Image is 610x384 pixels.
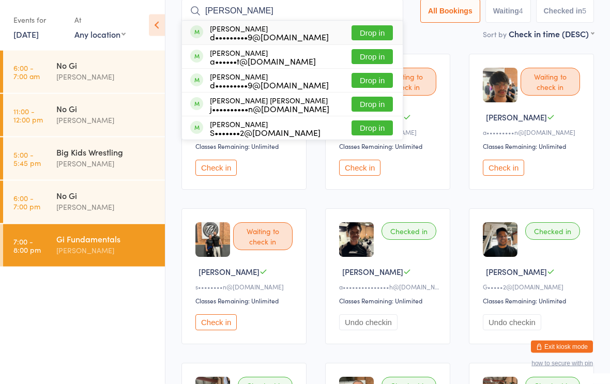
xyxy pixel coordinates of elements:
[352,97,393,112] button: Drop in
[74,11,126,28] div: At
[486,267,547,278] span: [PERSON_NAME]
[195,297,296,305] div: Classes Remaining: Unlimited
[352,26,393,41] button: Drop in
[210,81,329,89] div: d•••••••••9@[DOMAIN_NAME]
[13,11,64,28] div: Events for
[3,51,165,93] a: 6:00 -7:00 amNo Gi[PERSON_NAME]
[525,223,580,240] div: Checked in
[195,142,296,151] div: Classes Remaining: Unlimited
[519,7,523,16] div: 4
[13,28,39,40] a: [DATE]
[56,201,156,213] div: [PERSON_NAME]
[210,57,316,66] div: a••••••t@[DOMAIN_NAME]
[210,49,316,66] div: [PERSON_NAME]
[195,223,230,257] img: image1736984153.png
[210,105,329,113] div: j••••••••••n@[DOMAIN_NAME]
[509,28,594,40] div: Check in time (DESC)
[521,68,580,96] div: Waiting to check in
[483,160,524,176] button: Check in
[210,33,329,41] div: d•••••••••9@[DOMAIN_NAME]
[339,315,398,331] button: Undo checkin
[56,146,156,158] div: Big Kids Wrestling
[377,68,436,96] div: Waiting to check in
[339,297,439,305] div: Classes Remaining: Unlimited
[352,121,393,136] button: Drop in
[56,71,156,83] div: [PERSON_NAME]
[352,73,393,88] button: Drop in
[483,142,583,151] div: Classes Remaining: Unlimited
[13,194,40,210] time: 6:00 - 7:00 pm
[483,315,541,331] button: Undo checkin
[56,59,156,71] div: No Gi
[582,7,586,16] div: 5
[483,297,583,305] div: Classes Remaining: Unlimited
[56,233,156,244] div: Gi Fundamentals
[56,158,156,170] div: [PERSON_NAME]
[195,160,237,176] button: Check in
[13,237,41,254] time: 7:00 - 8:00 pm
[210,73,329,89] div: [PERSON_NAME]
[3,94,165,136] a: 11:00 -12:00 pmNo Gi[PERSON_NAME]
[210,25,329,41] div: [PERSON_NAME]
[56,114,156,126] div: [PERSON_NAME]
[13,107,43,124] time: 11:00 - 12:00 pm
[531,341,593,353] button: Exit kiosk mode
[352,50,393,65] button: Drop in
[233,223,293,251] div: Waiting to check in
[199,267,260,278] span: [PERSON_NAME]
[195,283,296,291] div: s••••••••n@[DOMAIN_NAME]
[13,64,40,80] time: 6:00 - 7:00 am
[195,315,237,331] button: Check in
[531,360,593,367] button: how to secure with pin
[339,142,439,151] div: Classes Remaining: Unlimited
[339,283,439,291] div: a•••••••••••••••h@[DOMAIN_NAME]
[210,120,321,137] div: [PERSON_NAME]
[382,223,436,240] div: Checked in
[56,103,156,114] div: No Gi
[342,267,403,278] span: [PERSON_NAME]
[483,223,517,257] img: image1753699002.png
[210,129,321,137] div: S•••••••2@[DOMAIN_NAME]
[483,68,517,103] img: image1747440944.png
[74,28,126,40] div: Any location
[3,181,165,223] a: 6:00 -7:00 pmNo Gi[PERSON_NAME]
[339,223,374,257] img: image1732937490.png
[486,112,547,123] span: [PERSON_NAME]
[3,224,165,267] a: 7:00 -8:00 pmGi Fundamentals[PERSON_NAME]
[56,244,156,256] div: [PERSON_NAME]
[483,283,583,291] div: G•••••2@[DOMAIN_NAME]
[483,128,583,137] div: a•••••••••n@[DOMAIN_NAME]
[56,190,156,201] div: No Gi
[483,29,507,40] label: Sort by
[3,137,165,180] a: 5:00 -5:45 pmBig Kids Wrestling[PERSON_NAME]
[13,150,41,167] time: 5:00 - 5:45 pm
[339,160,380,176] button: Check in
[210,97,329,113] div: [PERSON_NAME] [PERSON_NAME]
